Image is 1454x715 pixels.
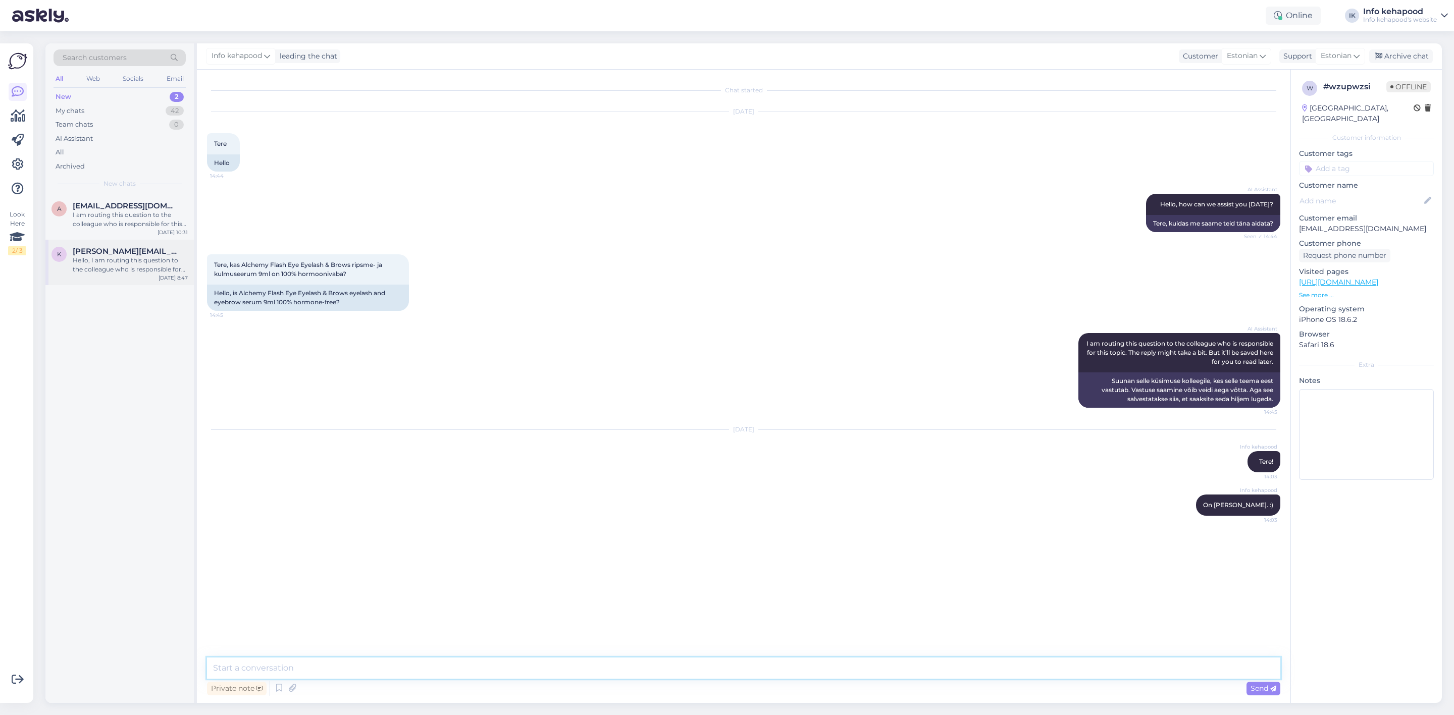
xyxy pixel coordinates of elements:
span: Search customers [63,52,127,63]
div: 0 [169,120,184,130]
div: I am routing this question to the colleague who is responsible for this topic. The reply might ta... [73,210,188,229]
span: a [57,205,62,212]
div: All [56,147,64,157]
p: Customer name [1299,180,1434,191]
div: [DATE] [207,425,1280,434]
span: AI Assistant [1239,325,1277,333]
a: Info kehapoodInfo kehapood's website [1363,8,1448,24]
p: See more ... [1299,291,1434,300]
div: leading the chat [276,51,337,62]
div: Extra [1299,360,1434,369]
span: Send [1251,684,1276,693]
div: Web [84,72,102,85]
span: 14:45 [210,311,248,319]
div: Hello, is Alchemy Flash Eye Eyelash & Brows eyelash and eyebrow serum 9ml 100% hormone-free? [207,285,409,311]
div: All [54,72,65,85]
div: Archive chat [1369,49,1433,63]
div: My chats [56,106,84,116]
span: Tere [214,140,227,147]
span: K [57,250,62,258]
span: 14:44 [210,172,248,180]
span: 14:03 [1239,516,1277,524]
p: Browser [1299,329,1434,340]
a: [URL][DOMAIN_NAME] [1299,278,1378,287]
div: Socials [121,72,145,85]
div: New [56,92,71,102]
span: Info kehapood [1239,443,1277,451]
div: Archived [56,161,85,172]
div: Private note [207,682,267,695]
span: Estonian [1321,50,1352,62]
span: w [1307,84,1313,92]
div: AI Assistant [56,134,93,144]
p: Visited pages [1299,266,1434,277]
div: [DATE] [207,107,1280,116]
div: Chat started [207,86,1280,95]
div: 2 / 3 [8,246,26,255]
span: AI Assistant [1239,186,1277,193]
span: I am routing this question to the colleague who is responsible for this topic. The reply might ta... [1086,340,1275,365]
p: iPhone OS 18.6.2 [1299,314,1434,325]
div: Info kehapood [1363,8,1437,16]
span: Info kehapood [212,50,262,62]
div: Suunan selle küsimuse kolleegile, kes selle teema eest vastutab. Vastuse saamine võib veidi aega ... [1078,372,1280,408]
div: Customer information [1299,133,1434,142]
p: [EMAIL_ADDRESS][DOMAIN_NAME] [1299,224,1434,234]
div: [DATE] 8:47 [159,274,188,282]
span: Hello, how can we assist you [DATE]? [1160,200,1273,208]
div: 42 [166,106,184,116]
img: Askly Logo [8,51,27,71]
div: Online [1266,7,1321,25]
span: Tere! [1259,458,1273,465]
span: New chats [103,179,136,188]
div: Hello [207,154,240,172]
span: Estonian [1227,50,1258,62]
input: Add name [1300,195,1422,206]
div: [GEOGRAPHIC_DATA], [GEOGRAPHIC_DATA] [1302,103,1414,124]
span: Info kehapood [1239,486,1277,494]
div: Info kehapood's website [1363,16,1437,24]
input: Add a tag [1299,161,1434,176]
p: Customer phone [1299,238,1434,249]
div: Team chats [56,120,93,130]
span: Katrin.koor@hotmail.com [73,247,178,256]
div: Customer [1179,51,1218,62]
span: Seen ✓ 14:44 [1239,233,1277,240]
div: Tere, kuidas me saame teid täna aidata? [1146,215,1280,232]
span: 14:45 [1239,408,1277,416]
div: Support [1279,51,1312,62]
div: IK [1345,9,1359,23]
div: Request phone number [1299,249,1390,262]
div: [DATE] 10:31 [158,229,188,236]
span: Tere, kas Alchemy Flash Eye Eyelash & Brows ripsme- ja kulmuseerum 9ml on 100% hormoonivaba? [214,261,384,278]
div: Look Here [8,210,26,255]
div: Email [165,72,186,85]
div: 2 [170,92,184,102]
p: Operating system [1299,304,1434,314]
p: Notes [1299,375,1434,386]
span: adissova@gmail.com [73,201,178,210]
div: # wzupwzsi [1323,81,1386,93]
p: Safari 18.6 [1299,340,1434,350]
span: Offline [1386,81,1431,92]
div: Hello, I am routing this question to the colleague who is responsible for this topic. The reply m... [73,256,188,274]
span: On [PERSON_NAME]. :) [1203,501,1273,509]
span: 14:03 [1239,473,1277,480]
p: Customer email [1299,213,1434,224]
p: Customer tags [1299,148,1434,159]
